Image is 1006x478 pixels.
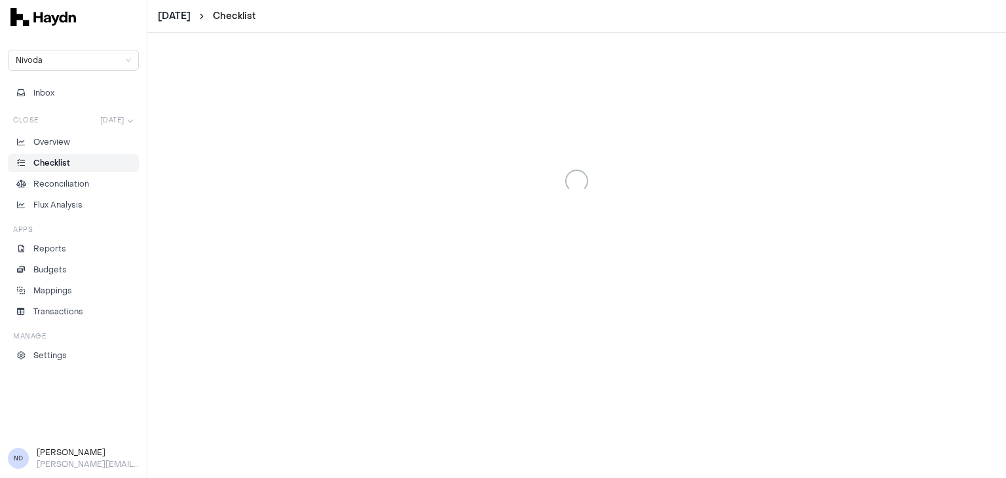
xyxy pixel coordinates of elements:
[16,50,131,70] span: Nivoda
[33,243,66,255] p: Reports
[33,199,83,211] p: Flux Analysis
[8,196,139,214] a: Flux Analysis
[8,240,139,258] a: Reports
[100,115,124,125] span: [DATE]
[8,282,139,300] a: Mappings
[8,84,139,102] button: Inbox
[8,261,139,279] a: Budgets
[33,264,67,276] p: Budgets
[213,10,256,23] a: Checklist
[95,113,140,128] button: [DATE]
[13,331,46,341] h3: Manage
[8,175,139,193] a: Reconciliation
[158,10,191,23] button: [DATE]
[33,350,67,361] p: Settings
[8,133,139,151] a: Overview
[14,454,23,464] span: ND
[33,157,70,169] p: Checklist
[13,115,39,125] h3: Close
[33,136,70,148] p: Overview
[33,178,89,190] p: Reconciliation
[8,154,139,172] a: Checklist
[8,303,139,321] a: Transactions
[33,285,72,297] p: Mappings
[13,225,33,234] h3: Apps
[33,306,83,318] p: Transactions
[10,8,76,26] img: svg+xml,%3c
[37,458,139,470] p: [PERSON_NAME][EMAIL_ADDRESS][DOMAIN_NAME]
[158,10,256,23] nav: breadcrumb
[33,87,54,99] span: Inbox
[8,346,139,365] a: Settings
[37,447,139,458] h3: [PERSON_NAME]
